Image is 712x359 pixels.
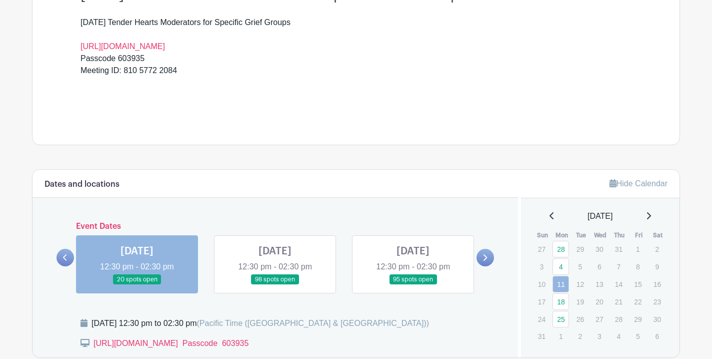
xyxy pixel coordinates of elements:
p: 8 [629,259,646,274]
h6: Event Dates [74,222,476,231]
p: 23 [649,294,665,309]
p: 6 [591,259,607,274]
th: Thu [610,230,629,240]
p: 19 [572,294,588,309]
p: 2 [649,241,665,257]
p: 9 [649,259,665,274]
p: 21 [610,294,627,309]
div: [DATE] Tender Hearts Moderators for Specific Grief Groups Passcode 603935 [80,17,631,65]
p: 12 [572,276,588,292]
th: Tue [571,230,591,240]
a: 25 [552,311,569,327]
p: 22 [629,294,646,309]
p: 27 [591,311,607,327]
p: 3 [533,259,550,274]
span: [DATE] [587,210,612,222]
th: Wed [590,230,610,240]
a: 4 [552,258,569,275]
p: 3 [591,328,607,344]
a: Hide Calendar [609,179,667,188]
p: 14 [610,276,627,292]
p: 10 [533,276,550,292]
p: 20 [591,294,607,309]
p: 16 [649,276,665,292]
p: 5 [572,259,588,274]
p: 15 [629,276,646,292]
p: 13 [591,276,607,292]
p: 31 [533,328,550,344]
p: 26 [572,311,588,327]
div: [DATE] 12:30 pm to 02:30 pm [91,317,429,329]
th: Sun [533,230,552,240]
a: [URL][DOMAIN_NAME] Passcode 603935 [93,339,248,347]
p: 30 [591,241,607,257]
p: 31 [610,241,627,257]
p: 1 [552,328,569,344]
th: Sat [648,230,668,240]
th: Fri [629,230,648,240]
div: Meeting ID: 810 5772 2084 [80,65,631,89]
p: 1 [629,241,646,257]
p: 30 [649,311,665,327]
a: 18 [552,293,569,310]
a: 28 [552,241,569,257]
th: Mon [552,230,571,240]
p: 29 [629,311,646,327]
p: 2 [572,328,588,344]
p: 28 [610,311,627,327]
p: 29 [572,241,588,257]
p: 24 [533,311,550,327]
p: 4 [610,328,627,344]
p: 5 [629,328,646,344]
span: (Pacific Time ([GEOGRAPHIC_DATA] & [GEOGRAPHIC_DATA])) [196,319,429,327]
h6: Dates and locations [44,180,119,189]
p: 6 [649,328,665,344]
a: 11 [552,276,569,292]
a: [URL][DOMAIN_NAME] [80,42,165,51]
p: 27 [533,241,550,257]
p: 7 [610,259,627,274]
p: 17 [533,294,550,309]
